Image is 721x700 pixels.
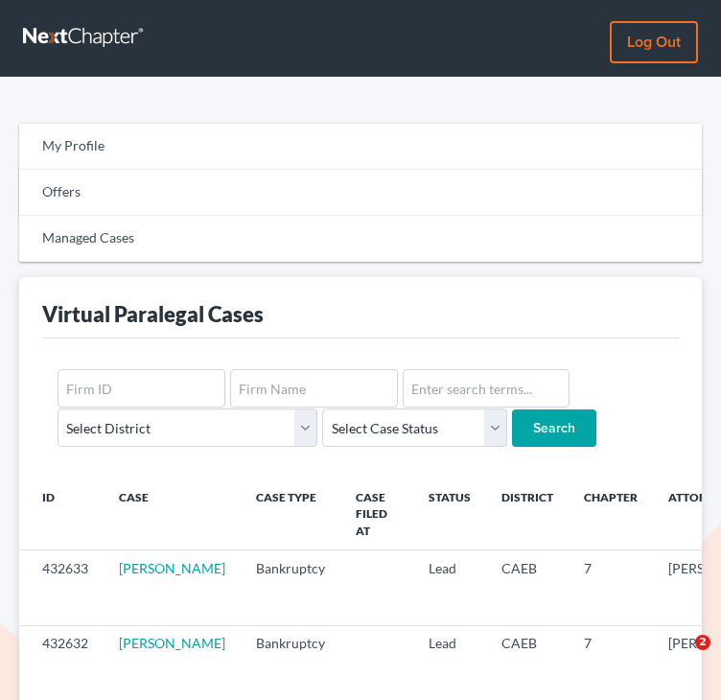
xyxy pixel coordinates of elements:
[119,635,225,651] a: [PERSON_NAME]
[241,550,340,625] td: Bankruptcy
[19,170,702,216] a: Offers
[19,124,702,170] a: My Profile
[569,550,653,625] td: 7
[486,625,569,700] td: CAEB
[610,21,698,63] a: Log out
[241,625,340,700] td: Bankruptcy
[413,625,486,700] td: Lead
[19,625,104,700] td: 432632
[19,478,104,550] th: ID
[512,409,596,448] input: Search
[569,625,653,700] td: 7
[42,300,264,328] div: Virtual Paralegal Cases
[19,216,702,262] a: Managed Cases
[569,478,653,550] th: Chapter
[340,478,413,550] th: Case Filed At
[403,369,570,408] input: Enter search terms...
[413,550,486,625] td: Lead
[230,369,398,408] input: Firm Name
[104,478,241,550] th: Case
[241,478,340,550] th: Case Type
[58,369,225,408] input: Firm ID
[486,550,569,625] td: CAEB
[119,560,225,576] a: [PERSON_NAME]
[413,478,486,550] th: Status
[486,478,569,550] th: District
[19,550,104,625] td: 432633
[656,635,702,681] iframe: Intercom live chat
[695,635,710,650] span: 2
